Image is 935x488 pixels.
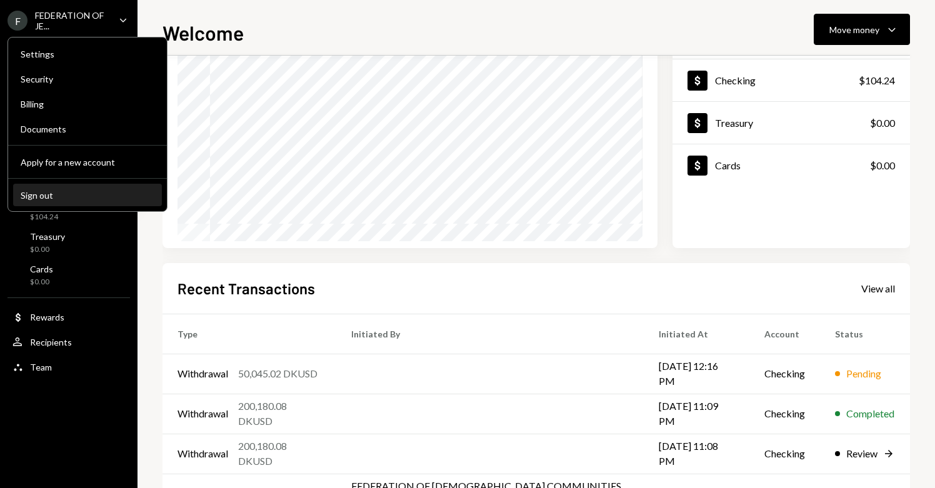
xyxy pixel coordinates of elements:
td: Checking [749,394,820,434]
h1: Welcome [162,20,244,45]
a: Documents [13,117,162,140]
div: Checking [715,74,756,86]
div: $104.24 [30,212,67,222]
a: Cards$0.00 [7,260,130,290]
div: Sign out [21,190,154,201]
div: Review [846,446,877,461]
div: FEDERATION OF JE... [35,10,109,31]
div: Documents [21,124,154,134]
div: Apply for a new account [21,157,154,167]
div: Move money [829,23,879,36]
div: Rewards [30,312,64,322]
th: Account [749,314,820,354]
button: Move money [814,14,910,45]
a: View all [861,281,895,295]
a: Rewards [7,306,130,328]
a: Team [7,356,130,378]
div: Billing [21,99,154,109]
div: $104.24 [859,73,895,88]
div: 200,180.08 DKUSD [238,439,321,469]
div: F [7,11,27,31]
button: Apply for a new account [13,151,162,174]
div: Team [30,362,52,372]
button: Sign out [13,184,162,207]
a: Security [13,67,162,90]
div: Withdrawal [177,366,228,381]
a: Treasury$0.00 [672,102,910,144]
td: [DATE] 11:09 PM [644,394,749,434]
td: Checking [749,434,820,474]
div: Withdrawal [177,446,228,461]
td: [DATE] 11:08 PM [644,434,749,474]
div: Pending [846,366,881,381]
div: $0.00 [870,116,895,131]
div: $0.00 [30,277,53,287]
div: View all [861,282,895,295]
a: Billing [13,92,162,115]
a: Recipients [7,331,130,353]
div: 50,045.02 DKUSD [238,366,317,381]
a: Checking$104.24 [672,59,910,101]
th: Initiated By [336,314,644,354]
a: Settings [13,42,162,65]
div: Treasury [30,231,65,242]
div: Completed [846,406,894,421]
a: Treasury$0.00 [7,227,130,257]
div: $0.00 [870,158,895,173]
th: Status [820,314,910,354]
div: Security [21,74,154,84]
a: Cards$0.00 [672,144,910,186]
div: Treasury [715,117,753,129]
div: $0.00 [30,244,65,255]
div: Withdrawal [177,406,228,421]
th: Initiated At [644,314,749,354]
div: Cards [30,264,53,274]
div: 200,180.08 DKUSD [238,399,321,429]
th: Type [162,314,336,354]
div: Recipients [30,337,72,347]
h2: Recent Transactions [177,278,315,299]
td: [DATE] 12:16 PM [644,354,749,394]
td: Checking [749,354,820,394]
div: Cards [715,159,741,171]
div: Settings [21,49,154,59]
